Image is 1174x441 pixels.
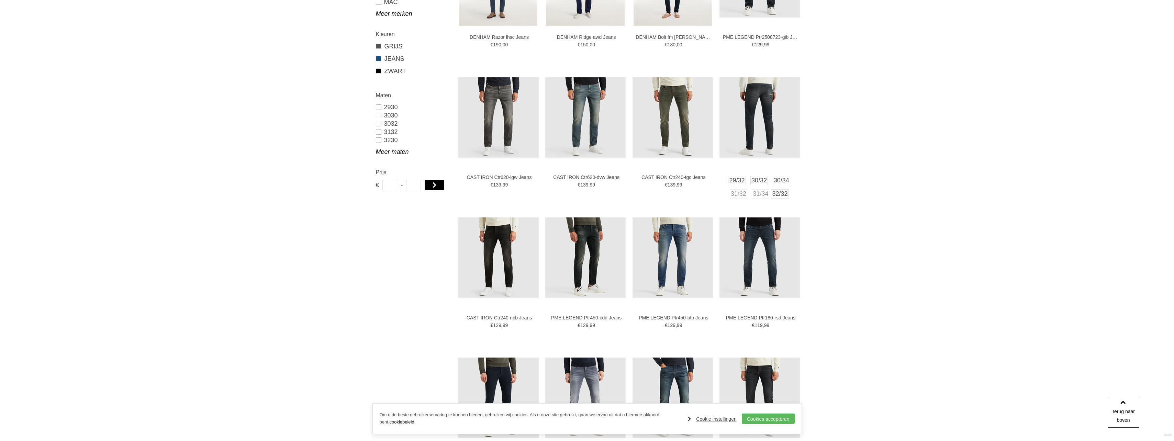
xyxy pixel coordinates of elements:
[578,182,580,188] span: €
[376,120,450,128] a: 3032
[719,217,800,298] img: PME LEGEND Ptr180-rsd Jeans
[376,128,450,136] a: 3132
[590,182,595,188] span: 99
[493,323,501,328] span: 129
[754,42,762,47] span: 129
[588,42,590,47] span: ,
[719,358,800,438] img: CAST IRON Ctr390-rdw Jeans
[549,315,624,321] a: PME LEGEND Ptr450-cdd Jeans
[675,182,677,188] span: ,
[668,42,675,47] span: 180
[461,315,537,321] a: CAST IRON Ctr240-ncb Jeans
[588,323,590,328] span: ,
[677,323,682,328] span: 99
[376,103,450,111] a: 2930
[376,111,450,120] a: 3030
[773,176,790,185] a: 30/34
[675,42,677,47] span: ,
[376,180,379,190] span: €
[580,42,588,47] span: 150
[665,42,668,47] span: €
[580,182,588,188] span: 139
[763,42,764,47] span: ,
[458,358,539,438] img: PME LEGEND Ptr140-dnd Jeans
[764,42,770,47] span: 99
[688,414,737,424] a: Cookie instellingen
[636,315,711,321] a: PME LEGEND Ptr450-btb Jeans
[677,182,682,188] span: 99
[1164,431,1172,439] a: Divide
[578,42,580,47] span: €
[633,77,713,158] img: CAST IRON Ctr240-tgc Jeans
[493,42,501,47] span: 190
[376,67,450,76] a: ZWART
[590,323,595,328] span: 99
[501,323,503,328] span: ,
[503,42,508,47] span: 00
[636,34,711,40] a: DENHAM Bolt fm [PERSON_NAME]
[545,77,626,158] img: CAST IRON Ctr620-dvw Jeans
[491,182,493,188] span: €
[668,182,675,188] span: 139
[389,419,414,425] a: cookiebeleid
[376,136,450,144] a: 3230
[665,323,668,328] span: €
[763,323,764,328] span: ,
[376,148,450,156] a: Meer maten
[549,34,624,40] a: DENHAM Ridge awd Jeans
[458,217,539,298] img: CAST IRON Ctr240-ncb Jeans
[633,358,713,438] img: CAST IRON Ctr620-rdi Jeans
[752,42,755,47] span: €
[723,34,798,40] a: PME LEGEND Ptr2508723-gib Jeans
[590,42,595,47] span: 00
[461,174,537,180] a: CAST IRON Ctr620-igw Jeans
[665,182,668,188] span: €
[636,174,711,180] a: CAST IRON Ctr240-tgc Jeans
[764,323,770,328] span: 99
[771,189,789,199] a: 32/32
[578,323,580,328] span: €
[376,91,450,100] h2: Maten
[503,323,508,328] span: 99
[750,176,768,185] a: 30/32
[376,30,450,38] h2: Kleuren
[728,176,746,185] a: 29/32
[580,323,588,328] span: 129
[675,323,677,328] span: ,
[461,34,537,40] a: DENHAM Razor lhsc Jeans
[401,180,403,190] span: -
[668,323,675,328] span: 129
[723,315,798,321] a: PME LEGEND Ptr180-rsd Jeans
[380,411,681,426] p: Om u de beste gebruikerservaring te kunnen bieden, gebruiken wij cookies. Als u onze site gebruik...
[742,414,795,424] a: Cookies accepteren
[491,42,493,47] span: €
[545,358,626,438] img: PME LEGEND Ptr120-igb Jeans
[501,182,503,188] span: ,
[677,42,682,47] span: 00
[376,168,450,177] h2: Prijs
[588,182,590,188] span: ,
[1108,397,1139,428] a: Terug naar boven
[503,182,508,188] span: 99
[719,77,800,158] img: CAST IRON Ctr240-sud Jeans
[376,10,450,18] a: Meer merken
[633,217,713,298] img: PME LEGEND Ptr450-btb Jeans
[491,323,493,328] span: €
[493,182,501,188] span: 139
[458,77,539,158] img: CAST IRON Ctr620-igw Jeans
[754,323,762,328] span: 119
[501,42,503,47] span: ,
[752,323,755,328] span: €
[376,42,450,51] a: GRIJS
[376,54,450,63] a: JEANS
[549,174,624,180] a: CAST IRON Ctr620-dvw Jeans
[545,217,626,298] img: PME LEGEND Ptr450-cdd Jeans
